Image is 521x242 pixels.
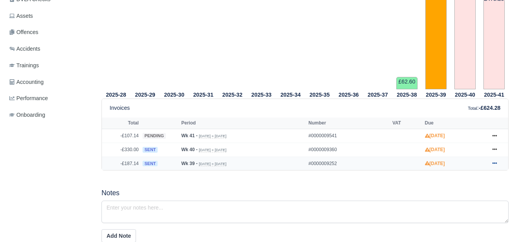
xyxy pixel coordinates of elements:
[110,105,130,111] h6: Invoices
[276,90,305,99] th: 2025-34
[6,41,92,56] a: Accidents
[390,118,423,129] th: VAT
[425,147,445,152] strong: [DATE]
[181,133,198,138] strong: Wk 41 -
[218,90,247,99] th: 2025-32
[306,118,390,129] th: Number
[9,12,33,20] span: Assets
[480,90,509,99] th: 2025-41
[102,118,141,129] th: Total
[101,90,131,99] th: 2025-28
[179,118,306,129] th: Period
[199,134,226,138] small: [DATE] » [DATE]
[160,90,189,99] th: 2025-30
[306,129,390,143] td: #0000009541
[468,104,500,112] div: :
[306,157,390,170] td: #0000009252
[143,133,166,139] span: pending
[143,147,158,153] span: sent
[305,90,334,99] th: 2025-35
[363,90,392,99] th: 2025-37
[482,205,521,242] iframe: Chat Widget
[468,106,477,111] small: Total
[6,58,92,73] a: Trainings
[9,61,39,70] span: Trainings
[6,75,92,90] a: Accounting
[421,90,451,99] th: 2025-39
[247,90,276,99] th: 2025-33
[392,90,421,99] th: 2025-38
[102,157,141,170] td: -£187.14
[9,111,45,119] span: Onboarding
[101,189,509,197] h5: Notes
[9,78,44,87] span: Accounting
[102,143,141,157] td: -£330.00
[199,162,226,166] small: [DATE] » [DATE]
[6,25,92,40] a: Offences
[479,105,500,111] strong: -£624.28
[306,143,390,157] td: #0000009360
[9,28,38,37] span: Offences
[102,129,141,143] td: -£107.14
[451,90,480,99] th: 2025-40
[425,133,445,138] strong: [DATE]
[143,161,158,167] span: sent
[396,77,418,89] td: £62.60
[9,44,40,53] span: Accidents
[6,9,92,24] a: Assets
[181,147,198,152] strong: Wk 40 -
[9,94,48,103] span: Performance
[131,90,160,99] th: 2025-29
[199,148,226,152] small: [DATE] » [DATE]
[6,107,92,123] a: Onboarding
[6,91,92,106] a: Performance
[189,90,218,99] th: 2025-31
[425,161,445,166] strong: [DATE]
[334,90,363,99] th: 2025-36
[181,161,198,166] strong: Wk 39 -
[423,118,485,129] th: Due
